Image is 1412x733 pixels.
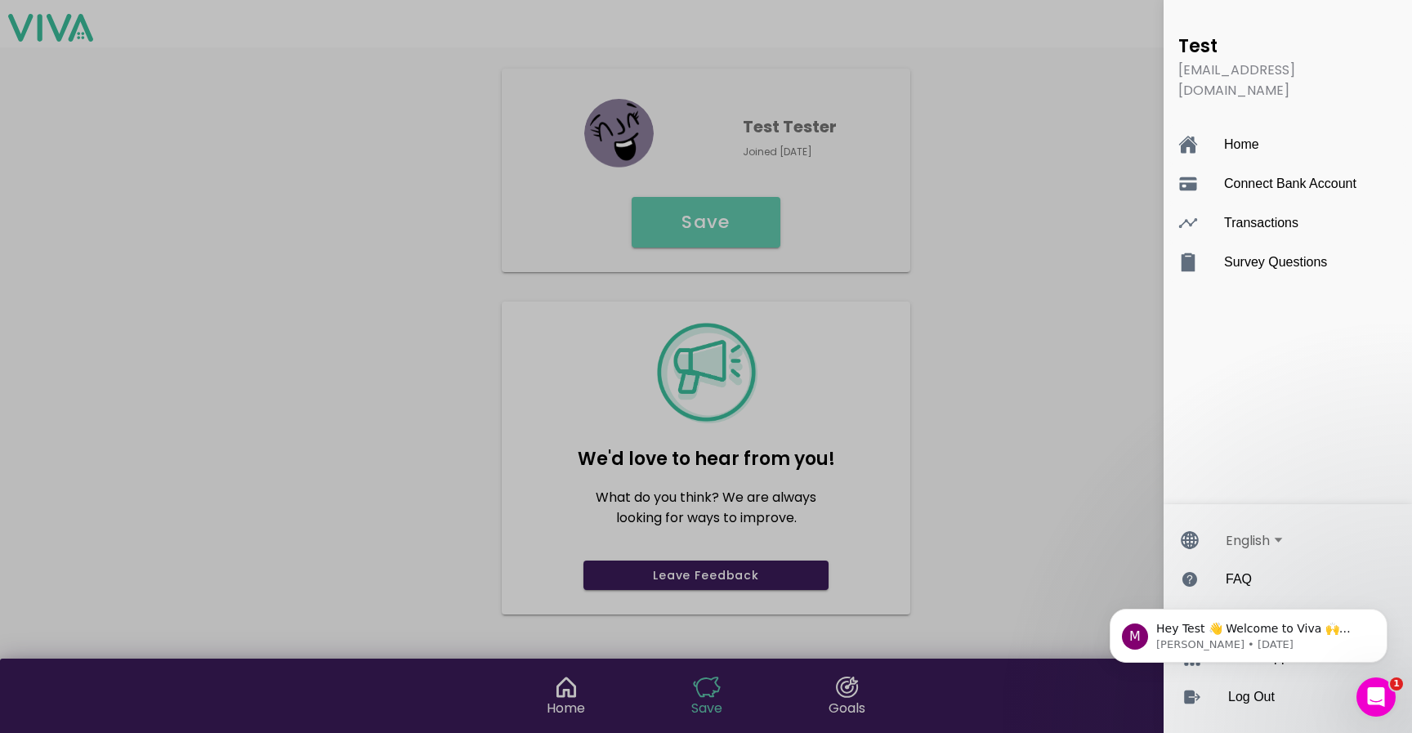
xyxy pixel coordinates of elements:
[1224,177,1384,191] ion-label: Connect Bank Account
[1170,33,1405,60] ion-list-header: Test
[1170,60,1405,101] ion-note: [EMAIL_ADDRESS][DOMAIN_NAME]
[1224,216,1384,230] ion-label: Transactions
[1224,255,1384,270] ion-label: Survey Questions
[1224,137,1384,152] ion-label: Home
[1085,574,1412,689] iframe: Intercom notifications message
[1172,560,1412,599] a: FAQ
[1228,690,1378,704] ion-label: Log Out
[1356,677,1396,717] iframe: Intercom live chat
[1390,677,1403,691] span: 1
